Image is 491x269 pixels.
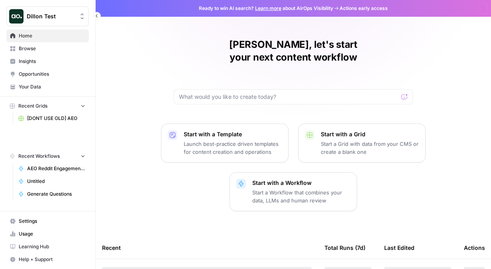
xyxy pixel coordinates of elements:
[19,32,85,39] span: Home
[15,162,89,175] a: AEO Reddit Engagement - Fork
[184,140,282,156] p: Launch best-practice driven templates for content creation and operations
[179,93,398,101] input: What would you like to create today?
[6,42,89,55] a: Browse
[252,179,350,187] p: Start with a Workflow
[6,55,89,68] a: Insights
[18,153,60,160] span: Recent Workflows
[27,12,75,20] span: Dillon Test
[6,215,89,228] a: Settings
[174,38,413,64] h1: [PERSON_NAME], let's start your next content workflow
[464,237,485,259] div: Actions
[255,5,281,11] a: Learn more
[27,115,85,122] span: [DONT USE OLD] AEO
[19,45,85,52] span: Browse
[252,188,350,204] p: Start a Workflow that combines your data, LLMs and human review
[6,68,89,81] a: Opportunities
[19,218,85,225] span: Settings
[340,5,388,12] span: Actions early access
[6,81,89,93] a: Your Data
[27,165,85,172] span: AEO Reddit Engagement - Fork
[102,237,312,259] div: Recent
[9,9,24,24] img: Dillon Test Logo
[6,240,89,253] a: Learning Hub
[19,58,85,65] span: Insights
[6,6,89,26] button: Workspace: Dillon Test
[6,29,89,42] a: Home
[27,178,85,185] span: Untitled
[18,102,47,110] span: Recent Grids
[184,130,282,138] p: Start with a Template
[6,228,89,240] a: Usage
[19,243,85,250] span: Learning Hub
[324,237,365,259] div: Total Runs (7d)
[27,190,85,198] span: Generate Questions
[298,124,426,163] button: Start with a GridStart a Grid with data from your CMS or create a blank one
[19,71,85,78] span: Opportunities
[161,124,289,163] button: Start with a TemplateLaunch best-practice driven templates for content creation and operations
[230,172,357,211] button: Start with a WorkflowStart a Workflow that combines your data, LLMs and human review
[19,256,85,263] span: Help + Support
[6,150,89,162] button: Recent Workflows
[19,230,85,238] span: Usage
[6,100,89,112] button: Recent Grids
[321,140,419,156] p: Start a Grid with data from your CMS or create a blank one
[384,237,414,259] div: Last Edited
[199,5,333,12] span: Ready to win AI search? about AirOps Visibility
[15,112,89,125] a: [DONT USE OLD] AEO
[19,83,85,90] span: Your Data
[15,175,89,188] a: Untitled
[321,130,419,138] p: Start with a Grid
[15,188,89,200] a: Generate Questions
[6,253,89,266] button: Help + Support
